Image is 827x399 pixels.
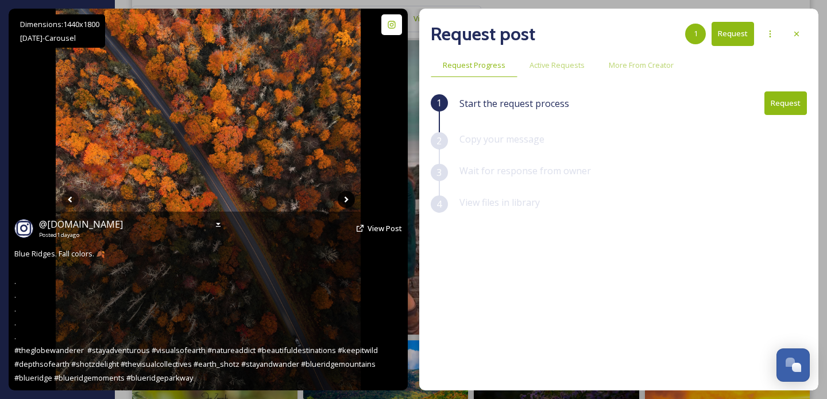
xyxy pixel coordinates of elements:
span: Copy your message [459,133,544,145]
button: Request [764,91,807,115]
span: 3 [436,166,442,179]
span: @ [DOMAIN_NAME] [39,218,123,231]
span: Request Progress [443,60,505,71]
button: Request [712,22,754,45]
span: View files in library [459,196,540,209]
span: 2 [436,134,442,148]
span: [DATE] - Carousel [20,33,76,43]
span: View Post [368,223,402,233]
a: View Post [368,223,402,234]
span: Active Requests [530,60,585,71]
h2: Request post [431,20,535,48]
span: Blue Ridges. Fall colors. 🍂 . . . . . #theglobewanderer #stayadventurous #visualsofearth #naturea... [14,248,380,383]
span: 1 [694,28,698,39]
span: Dimensions: 1440 x 1800 [20,19,99,29]
span: Start the request process [459,97,569,110]
button: Open Chat [776,348,810,382]
span: More From Creator [609,60,674,71]
span: Posted 1 day ago [39,231,123,239]
img: Blue Ridges. Fall colors. 🍂 . . . . . #theglobewanderer #stayadventurous #visualsofearth #naturea... [56,9,361,390]
span: 1 [436,96,442,110]
a: @[DOMAIN_NAME] [39,217,123,231]
span: 4 [436,197,442,211]
span: Wait for response from owner [459,164,591,177]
